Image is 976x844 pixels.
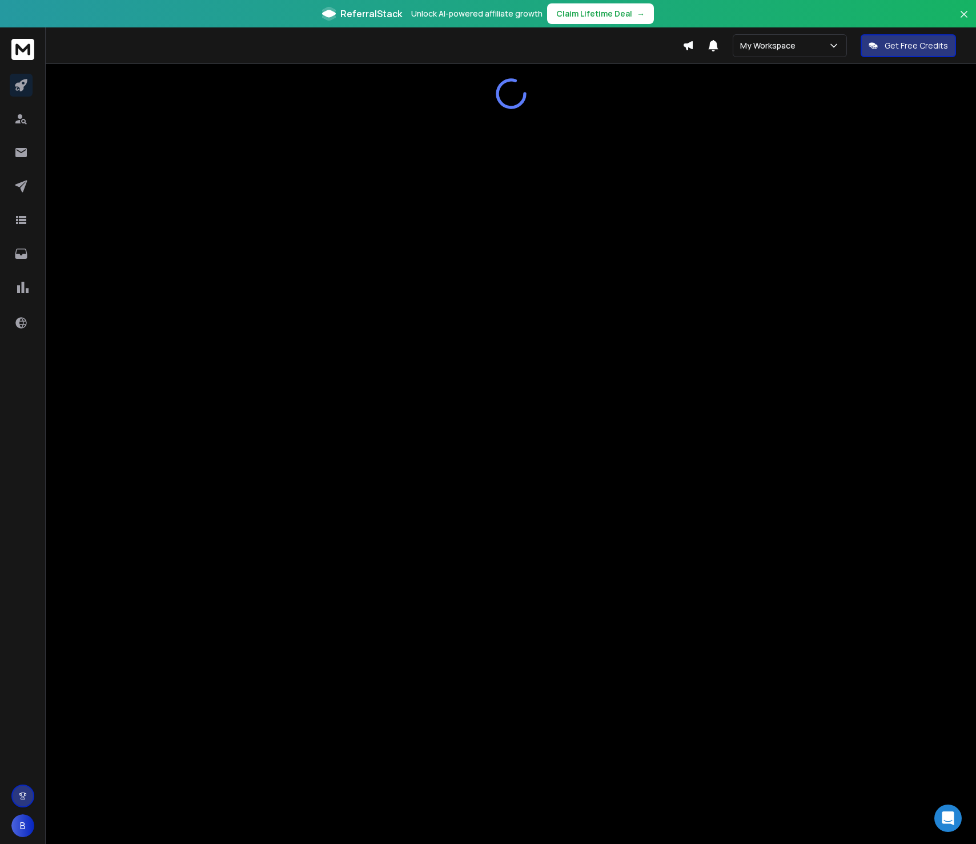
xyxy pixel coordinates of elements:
[740,40,800,51] p: My Workspace
[637,8,645,19] span: →
[885,40,948,51] p: Get Free Credits
[11,814,34,837] button: B
[957,7,971,34] button: Close banner
[861,34,956,57] button: Get Free Credits
[411,8,543,19] p: Unlock AI-powered affiliate growth
[340,7,402,21] span: ReferralStack
[934,805,962,832] div: Open Intercom Messenger
[547,3,654,24] button: Claim Lifetime Deal→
